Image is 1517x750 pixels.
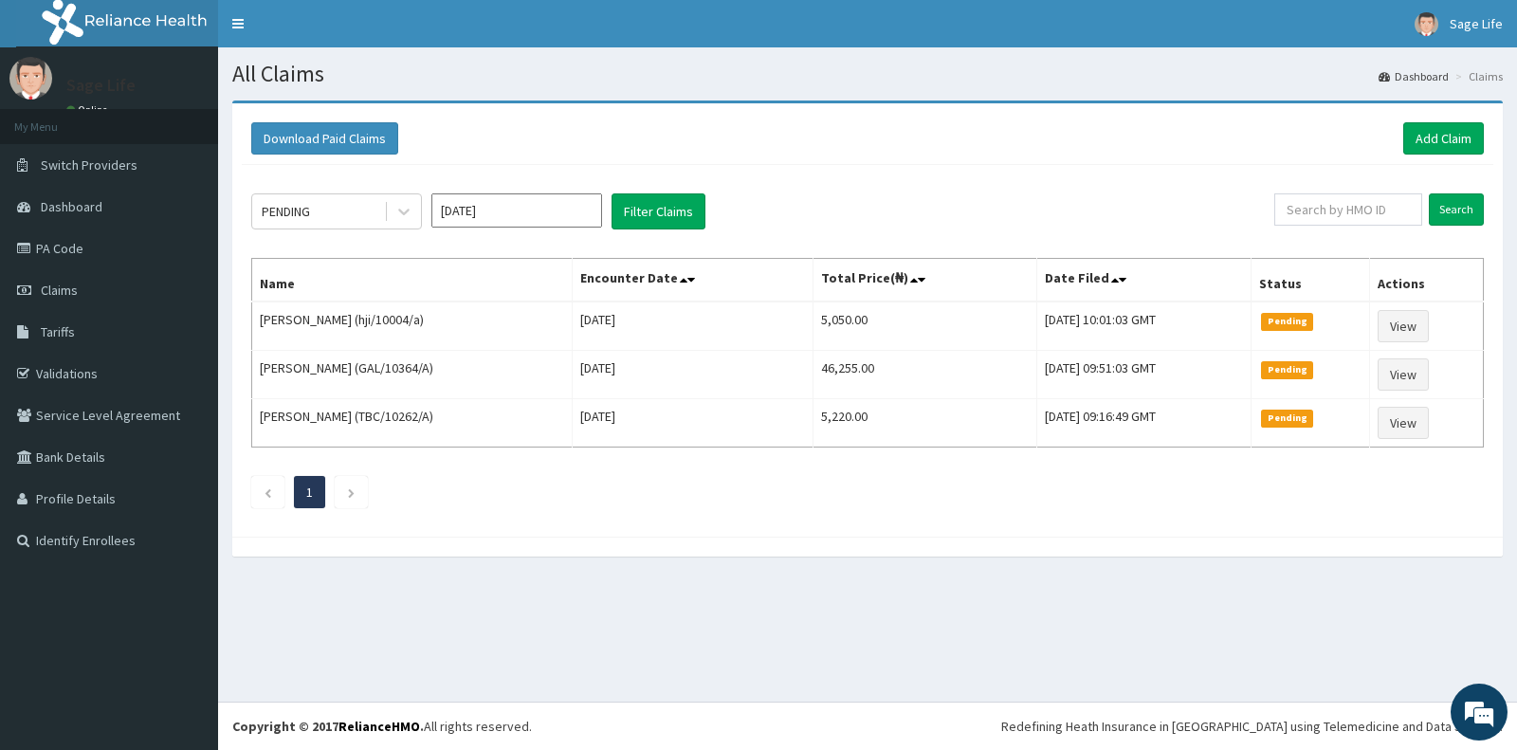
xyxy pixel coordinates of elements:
a: Page 1 is your current page [306,484,313,501]
span: Claims [41,282,78,299]
td: 5,220.00 [813,399,1036,448]
span: Pending [1261,410,1313,427]
span: Pending [1261,361,1313,378]
button: Filter Claims [612,193,705,229]
td: [DATE] [573,302,813,351]
a: Online [66,103,112,117]
footer: All rights reserved. [218,702,1517,750]
span: Dashboard [41,198,102,215]
td: [DATE] 09:16:49 GMT [1036,399,1252,448]
td: 46,255.00 [813,351,1036,399]
strong: Copyright © 2017 . [232,718,424,735]
th: Status [1252,259,1370,302]
a: RelianceHMO [338,718,420,735]
h1: All Claims [232,62,1503,86]
td: [DATE] 09:51:03 GMT [1036,351,1252,399]
input: Select Month and Year [431,193,602,228]
td: [DATE] 10:01:03 GMT [1036,302,1252,351]
div: Redefining Heath Insurance in [GEOGRAPHIC_DATA] using Telemedicine and Data Science! [1001,717,1503,736]
a: Next page [347,484,356,501]
td: 5,050.00 [813,302,1036,351]
span: Pending [1261,313,1313,330]
th: Date Filed [1036,259,1252,302]
span: Sage Life [1450,15,1503,32]
th: Actions [1369,259,1483,302]
a: Add Claim [1403,122,1484,155]
a: Previous page [264,484,272,501]
div: PENDING [262,202,310,221]
img: User Image [1415,12,1438,36]
th: Encounter Date [573,259,813,302]
li: Claims [1451,68,1503,84]
img: User Image [9,57,52,100]
th: Total Price(₦) [813,259,1036,302]
span: Switch Providers [41,156,137,174]
a: Dashboard [1379,68,1449,84]
span: Tariffs [41,323,75,340]
a: View [1378,407,1429,439]
input: Search [1429,193,1484,226]
input: Search by HMO ID [1274,193,1423,226]
p: Sage Life [66,77,136,94]
a: View [1378,358,1429,391]
th: Name [252,259,573,302]
td: [PERSON_NAME] (GAL/10364/A) [252,351,573,399]
button: Download Paid Claims [251,122,398,155]
td: [DATE] [573,399,813,448]
td: [PERSON_NAME] (TBC/10262/A) [252,399,573,448]
a: View [1378,310,1429,342]
td: [DATE] [573,351,813,399]
td: [PERSON_NAME] (hji/10004/a) [252,302,573,351]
